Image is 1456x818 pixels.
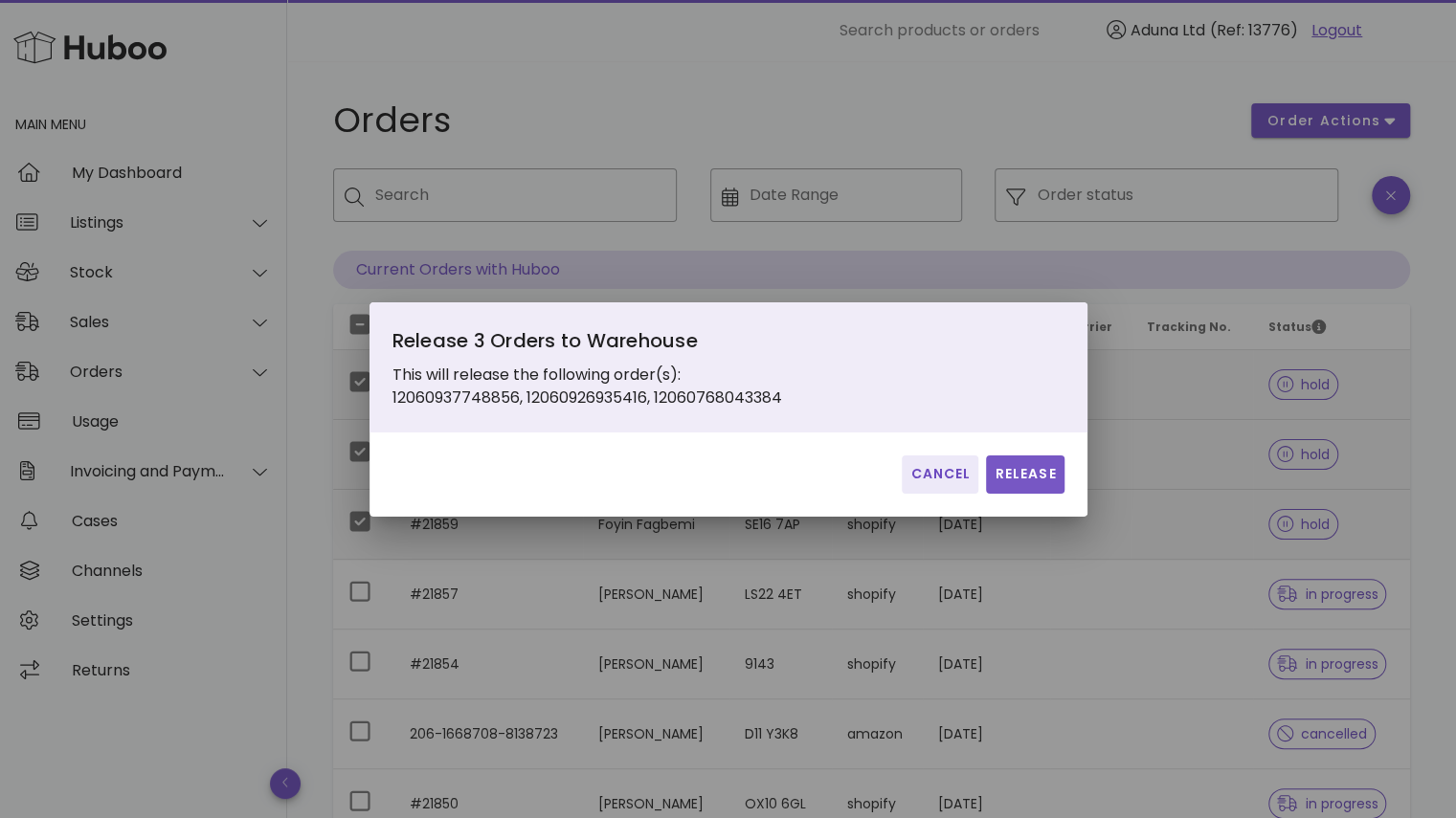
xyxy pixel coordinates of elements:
button: Release [986,455,1064,494]
div: This will release the following order(s): 12060937748856, 12060926935416, 12060768043384 [392,325,822,409]
span: Release [994,464,1056,484]
div: Release 3 Orders to Warehouse [392,325,822,364]
span: Cancel [909,464,971,484]
button: Cancel [902,455,978,494]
